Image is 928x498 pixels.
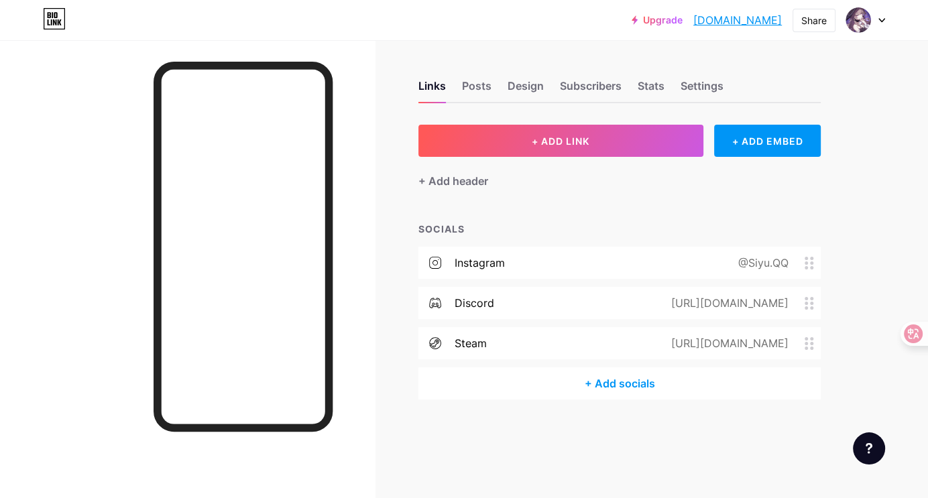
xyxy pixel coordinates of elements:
div: Posts [462,78,491,102]
div: Subscribers [560,78,622,102]
div: @Siyu.QQ [717,255,805,271]
div: Share [801,13,827,27]
div: steam [455,335,487,351]
div: SOCIALS [418,222,821,236]
button: + ADD LINK [418,125,703,157]
div: + Add socials [418,367,821,399]
img: siyuqq [846,7,871,33]
div: + Add header [418,173,488,189]
div: Settings [681,78,723,102]
div: + ADD EMBED [714,125,821,157]
span: + ADD LINK [532,135,589,147]
div: Links [418,78,446,102]
div: [URL][DOMAIN_NAME] [650,335,805,351]
div: Stats [638,78,664,102]
div: [URL][DOMAIN_NAME] [650,295,805,311]
div: Design [508,78,544,102]
div: instagram [455,255,505,271]
div: discord [455,295,494,311]
a: [DOMAIN_NAME] [693,12,782,28]
a: Upgrade [632,15,683,25]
